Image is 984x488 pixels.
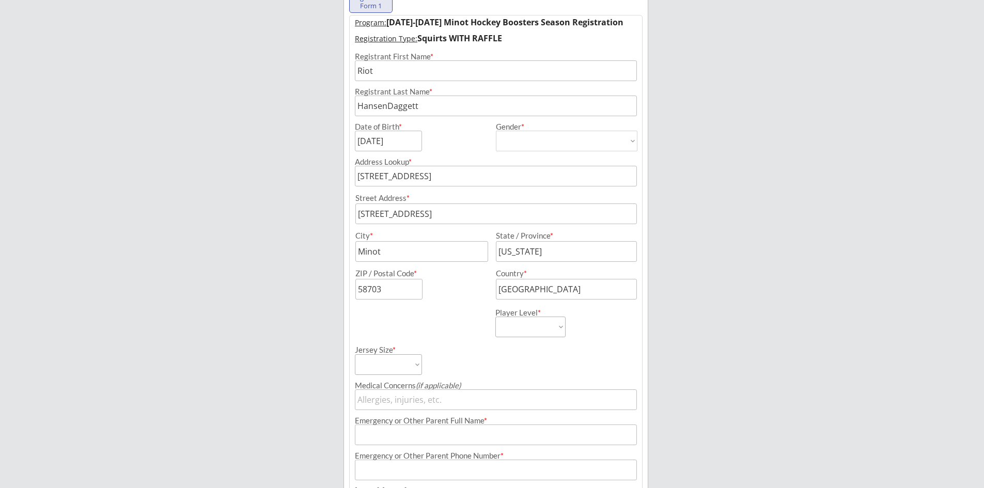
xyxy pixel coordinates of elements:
[355,88,637,96] div: Registrant Last Name
[495,309,566,317] div: Player Level
[355,34,417,43] u: Registration Type:
[355,232,487,240] div: City
[496,270,624,277] div: Country
[496,232,624,240] div: State / Province
[355,53,637,60] div: Registrant First Name
[355,417,637,424] div: Emergency or Other Parent Full Name
[355,158,637,166] div: Address Lookup
[355,389,637,410] input: Allergies, injuries, etc.
[496,123,637,131] div: Gender
[355,452,637,460] div: Emergency or Other Parent Phone Number
[355,166,637,186] input: Street, City, Province/State
[355,18,386,27] u: Program:
[417,33,502,44] strong: Squirts WITH RAFFLE
[355,270,487,277] div: ZIP / Postal Code
[355,194,637,202] div: Street Address
[386,17,623,28] strong: [DATE]-[DATE] Minot Hockey Boosters Season Registration
[416,381,461,390] em: (if applicable)
[355,123,408,131] div: Date of Birth
[355,346,408,354] div: Jersey Size
[355,382,637,389] div: Medical Concerns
